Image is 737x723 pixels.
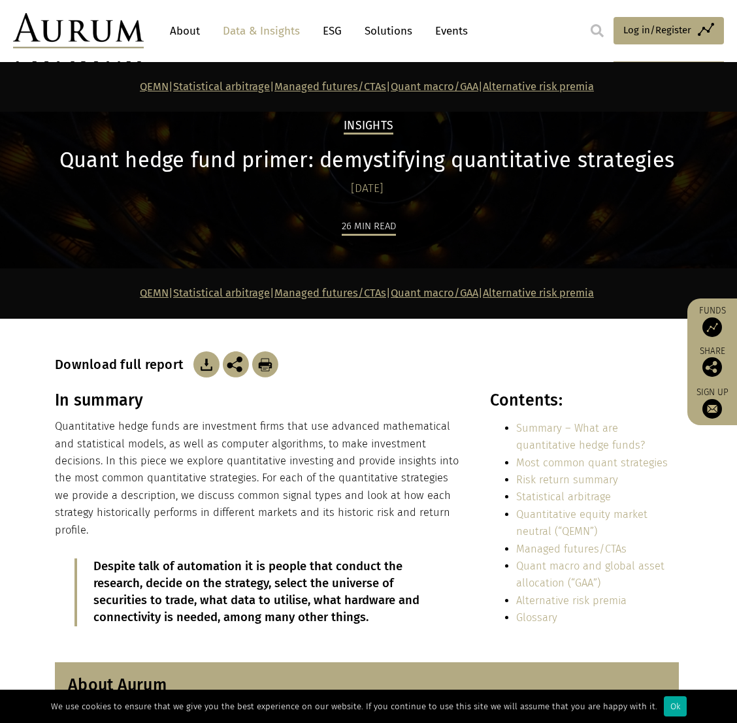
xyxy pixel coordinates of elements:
a: Managed futures/CTAs [516,543,627,555]
a: Statistical arbitrage [516,490,611,503]
img: Share this post [702,357,722,377]
div: [DATE] [55,180,679,198]
a: Glossary [516,611,557,624]
h1: Quant hedge fund primer: demystifying quantitative strategies [55,148,679,173]
a: Most common quant strategies [516,457,668,469]
img: Sign up to our newsletter [702,399,722,419]
a: Quantitative equity market neutral (“QEMN”) [516,508,647,538]
a: Alternative risk premia [483,287,594,299]
a: Quant macro/GAA [391,80,478,93]
a: Solutions [358,19,419,43]
a: Statistical arbitrage [173,287,270,299]
a: About [163,19,206,43]
img: Aurum [13,13,144,48]
a: Risk return summary [516,474,618,486]
h3: About Aurum [68,675,666,695]
img: Download Article [252,351,278,378]
a: Quant macro/GAA [391,287,478,299]
a: ESG [316,19,348,43]
a: Managed futures/CTAs [274,287,386,299]
a: QEMN [140,80,169,93]
a: Log in/Register [614,17,724,44]
img: Share this post [223,351,249,378]
a: Summary – What are quantitative hedge funds? [516,422,645,451]
div: 26 min read [342,218,396,236]
a: Managed futures/CTAs [274,80,386,93]
a: QEMN [140,287,169,299]
h3: Download full report [55,357,190,372]
a: Quant macro and global asset allocation (“GAA”) [516,560,664,589]
h3: In summary [55,391,461,410]
div: Ok [664,696,687,716]
a: Events [429,19,468,43]
p: Quantitative hedge funds are investment firms that use advanced mathematical and statistical mode... [55,418,461,539]
a: Alternative risk premia [516,594,627,607]
a: Statistical arbitrage [173,80,270,93]
div: Share [694,347,730,377]
img: Download Article [193,351,220,378]
img: search.svg [591,24,604,37]
a: Alternative risk premia [483,80,594,93]
span: Log in/Register [623,22,691,38]
h2: Insights [344,119,393,135]
h3: Contents: [490,391,679,410]
a: Sign up [694,387,730,419]
p: Despite talk of automation it is people that conduct the research, decide on the strategy, select... [93,558,425,626]
strong: | | | | [140,80,594,93]
img: Access Funds [702,317,722,337]
a: Funds [694,305,730,337]
strong: | | | | [140,287,594,299]
a: Data & Insights [216,19,306,43]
